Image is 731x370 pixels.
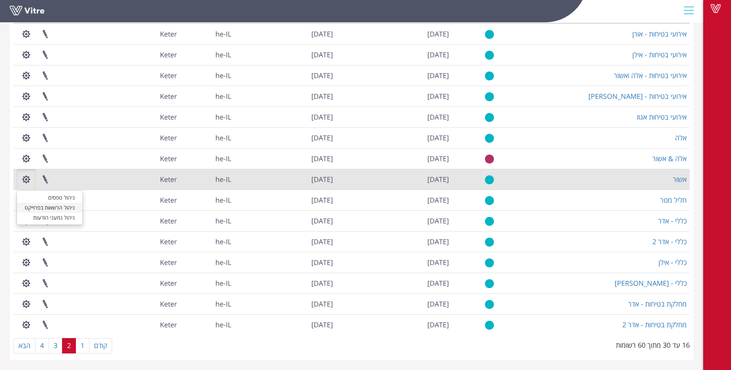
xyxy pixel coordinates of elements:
a: כללי - אדר [658,216,687,225]
a: ניהול הרשאות בפרוייקט [17,203,82,213]
span: 218 [160,216,177,225]
a: כללי - אילן [659,258,687,267]
td: [DATE] [336,273,452,293]
td: [DATE] [336,44,452,65]
a: כללי - [PERSON_NAME] [615,278,687,288]
td: [DATE] [234,190,336,210]
img: yes [485,237,494,247]
span: 218 [160,299,177,308]
span: 218 [160,92,177,101]
td: he-IL [180,169,234,190]
td: [DATE] [234,127,336,148]
img: yes [485,217,494,226]
span: 218 [160,154,177,163]
img: yes [485,300,494,309]
img: yes [485,175,494,185]
a: ניהול טפסים [17,193,82,203]
td: [DATE] [234,210,336,231]
a: אירועי בטיחות אגוז [637,112,687,122]
span: 218 [160,320,177,329]
span: 218 [160,195,177,205]
span: 218 [160,71,177,80]
td: he-IL [180,293,234,314]
span: 218 [160,50,177,59]
a: אירועי בטיחות - אלה ואשור [614,71,687,80]
a: ניהול נמעני הודעות [17,213,82,223]
td: [DATE] [234,44,336,65]
td: [DATE] [234,231,336,252]
td: [DATE] [336,107,452,127]
td: [DATE] [336,293,452,314]
span: 218 [160,133,177,142]
a: אלה & אשור [652,154,687,163]
img: no [485,154,494,164]
td: [DATE] [336,148,452,169]
td: [DATE] [234,148,336,169]
td: [DATE] [336,210,452,231]
a: 4 [35,338,49,353]
a: חליל מטר [660,195,687,205]
td: [DATE] [234,107,336,127]
td: he-IL [180,107,234,127]
td: he-IL [180,314,234,335]
td: he-IL [180,86,234,107]
a: קודם [89,338,112,353]
td: he-IL [180,23,234,44]
td: he-IL [180,127,234,148]
td: [DATE] [234,86,336,107]
td: [DATE] [336,314,452,335]
div: 16 עד 30 מתוך 60 רשומות [616,337,690,350]
span: 218 [160,278,177,288]
td: [DATE] [336,65,452,86]
img: yes [485,92,494,102]
td: [DATE] [234,169,336,190]
td: [DATE] [336,252,452,273]
a: כללי - אדר 2 [652,237,687,246]
img: yes [485,30,494,39]
a: אלה [675,133,687,142]
span: 218 [160,29,177,38]
td: he-IL [180,190,234,210]
span: 218 [160,237,177,246]
td: [DATE] [234,252,336,273]
img: yes [485,71,494,81]
td: [DATE] [234,23,336,44]
img: yes [485,196,494,205]
td: he-IL [180,252,234,273]
td: [DATE] [336,169,452,190]
td: he-IL [180,231,234,252]
span: 218 [160,112,177,122]
td: he-IL [180,210,234,231]
td: [DATE] [336,231,452,252]
span: 218 [160,258,177,267]
img: yes [485,279,494,288]
a: 3 [49,338,62,353]
td: [DATE] [234,65,336,86]
td: [DATE] [336,23,452,44]
img: yes [485,320,494,330]
img: yes [485,258,494,268]
a: אשור [673,175,687,184]
img: yes [485,113,494,122]
td: he-IL [180,65,234,86]
span: 218 [160,175,177,184]
td: [DATE] [234,293,336,314]
a: 1 [76,338,89,353]
td: [DATE] [336,86,452,107]
td: [DATE] [234,273,336,293]
a: אירועי בטיחות - אורן [632,29,687,38]
td: [DATE] [234,314,336,335]
td: [DATE] [336,127,452,148]
a: מחלקת בטיחות - אדר 2 [622,320,687,329]
td: [DATE] [336,190,452,210]
a: 2 [62,338,76,353]
td: he-IL [180,44,234,65]
img: yes [485,133,494,143]
img: yes [485,50,494,60]
a: אירועי בטיחות - [PERSON_NAME] [588,92,687,101]
a: אירועי בטיחות - אילן [632,50,687,59]
td: he-IL [180,148,234,169]
a: הבא [13,338,35,353]
a: מחלקת בטיחות - אדר [628,299,687,308]
td: he-IL [180,273,234,293]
